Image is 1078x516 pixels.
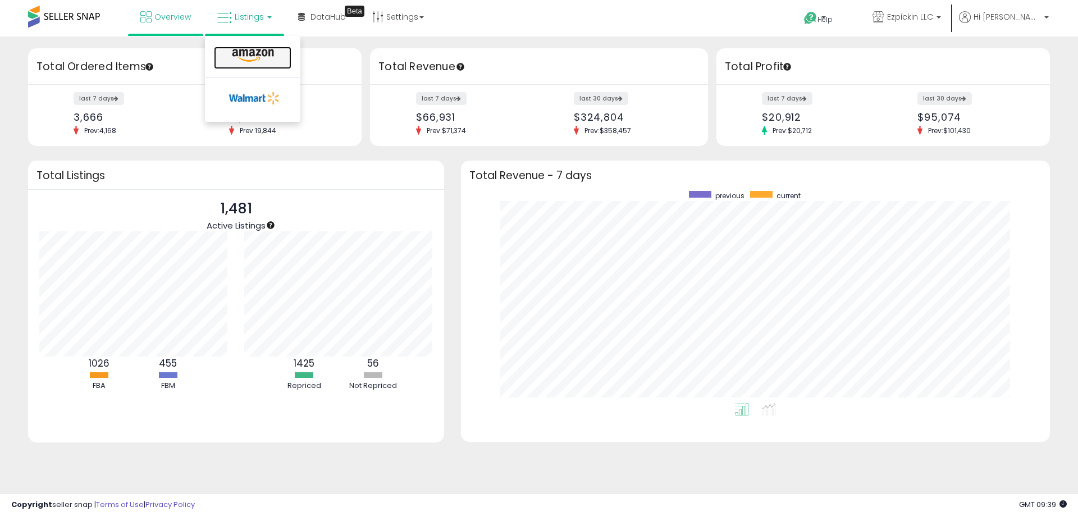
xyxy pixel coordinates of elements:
span: current [776,191,801,200]
span: Help [817,15,833,24]
div: Tooltip anchor [266,220,276,230]
a: Privacy Policy [145,499,195,510]
p: 1,481 [207,198,266,220]
div: Not Repriced [340,381,407,391]
div: seller snap | | [11,500,195,510]
span: Listings [235,11,264,22]
div: $95,074 [917,111,1030,123]
span: Active Listings [207,220,266,231]
b: 1425 [294,357,314,370]
div: FBA [65,381,133,391]
b: 1026 [89,357,109,370]
label: last 30 days [574,92,628,105]
a: Terms of Use [96,499,144,510]
div: Tooltip anchor [782,62,792,72]
span: Overview [154,11,191,22]
span: Hi [PERSON_NAME] [974,11,1041,22]
div: $66,931 [416,111,531,123]
span: Prev: $101,430 [922,126,976,135]
label: last 7 days [762,92,812,105]
div: Tooltip anchor [455,62,465,72]
div: Tooltip anchor [345,6,364,17]
h3: Total Ordered Items [36,59,353,75]
label: last 7 days [416,92,467,105]
span: 2025-10-8 09:39 GMT [1019,499,1067,510]
span: DataHub [310,11,346,22]
h3: Total Revenue [378,59,700,75]
span: Prev: $358,457 [579,126,637,135]
div: 3,666 [74,111,186,123]
span: Prev: 19,844 [234,126,282,135]
div: Repriced [271,381,338,391]
span: Ezpickin LLC [887,11,933,22]
strong: Copyright [11,499,52,510]
span: Prev: $20,712 [767,126,817,135]
b: 56 [367,357,379,370]
a: Help [795,3,855,36]
label: last 30 days [917,92,972,105]
div: $20,912 [762,111,875,123]
h3: Total Listings [36,171,436,180]
label: last 7 days [74,92,124,105]
div: Tooltip anchor [144,62,154,72]
span: Prev: 4,168 [79,126,122,135]
div: 18,284 [229,111,342,123]
h3: Total Revenue - 7 days [469,171,1042,180]
span: previous [715,191,744,200]
span: Prev: $71,374 [421,126,472,135]
b: 455 [159,357,177,370]
a: Hi [PERSON_NAME] [959,11,1049,36]
div: $324,804 [574,111,688,123]
i: Get Help [803,11,817,25]
div: FBM [134,381,202,391]
h3: Total Profit [725,59,1042,75]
